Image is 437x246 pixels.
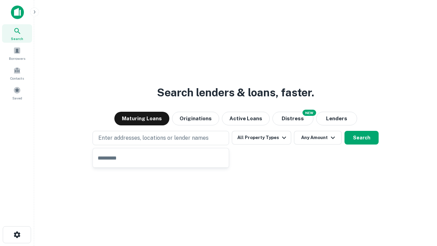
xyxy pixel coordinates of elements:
span: Search [11,36,23,41]
h3: Search lenders & loans, faster. [157,84,314,101]
button: Active Loans [222,112,270,125]
button: Originations [172,112,219,125]
a: Saved [2,84,32,102]
button: Search distressed loans with lien and other non-mortgage details. [272,112,313,125]
button: All Property Types [232,131,291,145]
img: capitalize-icon.png [11,5,24,19]
button: Search [344,131,379,145]
a: Contacts [2,64,32,82]
span: Contacts [10,76,24,81]
button: Lenders [316,112,357,125]
span: Saved [12,95,22,101]
p: Enter addresses, locations or lender names [98,134,209,142]
a: Borrowers [2,44,32,63]
iframe: Chat Widget [403,191,437,224]
button: Maturing Loans [114,112,169,125]
div: NEW [302,110,316,116]
span: Borrowers [9,56,25,61]
button: Enter addresses, locations or lender names [93,131,229,145]
a: Search [2,24,32,43]
button: Any Amount [294,131,342,145]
